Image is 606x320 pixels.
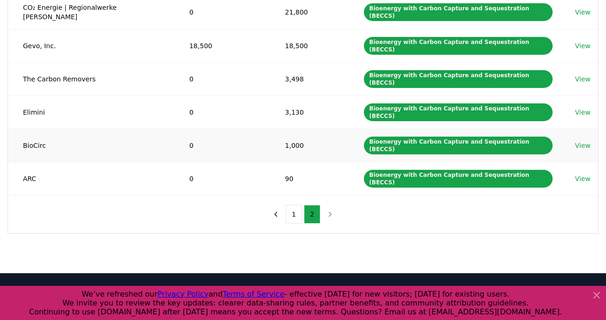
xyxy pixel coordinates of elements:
[575,74,591,84] a: View
[364,103,552,121] div: Bioenergy with Carbon Capture and Sequestration (BECCS)
[575,7,591,17] a: View
[174,162,270,195] td: 0
[575,41,591,51] a: View
[364,137,552,154] div: Bioenergy with Carbon Capture and Sequestration (BECCS)
[286,205,302,224] button: 1
[268,205,284,224] button: previous page
[304,205,320,224] button: 2
[270,29,349,62] td: 18,500
[8,62,174,95] td: The Carbon Removers
[270,62,349,95] td: 3,498
[364,37,552,55] div: Bioenergy with Carbon Capture and Sequestration (BECCS)
[174,62,270,95] td: 0
[575,108,591,117] a: View
[364,70,552,88] div: Bioenergy with Carbon Capture and Sequestration (BECCS)
[174,129,270,162] td: 0
[364,3,552,21] div: Bioenergy with Carbon Capture and Sequestration (BECCS)
[270,95,349,129] td: 3,130
[575,141,591,150] a: View
[8,162,174,195] td: ARC
[8,129,174,162] td: BioCirc
[270,162,349,195] td: 90
[8,29,174,62] td: Gevo, Inc.
[575,174,591,183] a: View
[8,95,174,129] td: Elimini
[270,129,349,162] td: 1,000
[364,170,552,188] div: Bioenergy with Carbon Capture and Sequestration (BECCS)
[174,29,270,62] td: 18,500
[174,95,270,129] td: 0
